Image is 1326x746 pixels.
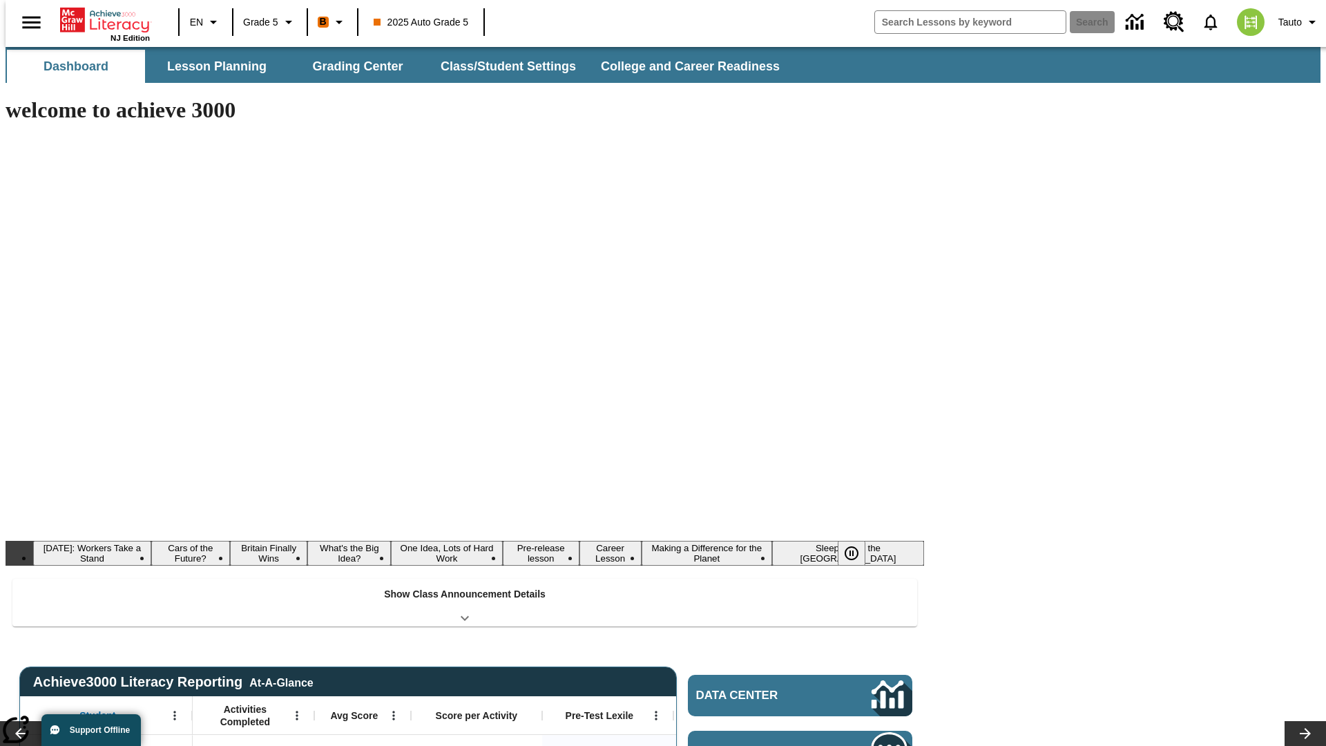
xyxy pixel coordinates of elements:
[430,50,587,83] button: Class/Student Settings
[230,541,308,566] button: Slide 3 Britain Finally Wins
[289,50,427,83] button: Grading Center
[307,541,391,566] button: Slide 4 What's the Big Idea?
[184,10,228,35] button: Language: EN, Select a language
[238,10,302,35] button: Grade: Grade 5, Select a grade
[590,50,791,83] button: College and Career Readiness
[1155,3,1193,41] a: Resource Center, Will open in new tab
[41,714,141,746] button: Support Offline
[151,541,230,566] button: Slide 2 Cars of the Future?
[1229,4,1273,40] button: Select a new avatar
[6,50,792,83] div: SubNavbar
[148,50,286,83] button: Lesson Planning
[33,541,151,566] button: Slide 1 Labor Day: Workers Take a Stand
[772,541,924,566] button: Slide 9 Sleepless in the Animal Kingdom
[566,709,634,722] span: Pre-Test Lexile
[60,6,150,34] a: Home
[6,97,924,123] h1: welcome to achieve 3000
[287,705,307,726] button: Open Menu
[838,541,879,566] div: Pause
[838,541,865,566] button: Pause
[79,709,115,722] span: Student
[249,674,313,689] div: At-A-Glance
[312,10,353,35] button: Boost Class color is orange. Change class color
[646,705,666,726] button: Open Menu
[391,541,503,566] button: Slide 5 One Idea, Lots of Hard Work
[243,15,278,30] span: Grade 5
[200,703,291,728] span: Activities Completed
[12,579,917,627] div: Show Class Announcement Details
[110,34,150,42] span: NJ Edition
[320,13,327,30] span: B
[7,50,145,83] button: Dashboard
[60,5,150,42] div: Home
[503,541,579,566] button: Slide 6 Pre-release lesson
[436,709,518,722] span: Score per Activity
[1117,3,1155,41] a: Data Center
[190,15,203,30] span: EN
[1285,721,1326,746] button: Lesson carousel, Next
[374,15,469,30] span: 2025 Auto Grade 5
[1273,10,1326,35] button: Profile/Settings
[33,674,314,690] span: Achieve3000 Literacy Reporting
[1237,8,1265,36] img: avatar image
[688,675,912,716] a: Data Center
[6,47,1320,83] div: SubNavbar
[1193,4,1229,40] a: Notifications
[1278,15,1302,30] span: Tauto
[383,705,404,726] button: Open Menu
[70,725,130,735] span: Support Offline
[330,709,378,722] span: Avg Score
[164,705,185,726] button: Open Menu
[579,541,642,566] button: Slide 7 Career Lesson
[384,587,546,602] p: Show Class Announcement Details
[642,541,772,566] button: Slide 8 Making a Difference for the Planet
[875,11,1066,33] input: search field
[696,689,825,702] span: Data Center
[11,2,52,43] button: Open side menu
